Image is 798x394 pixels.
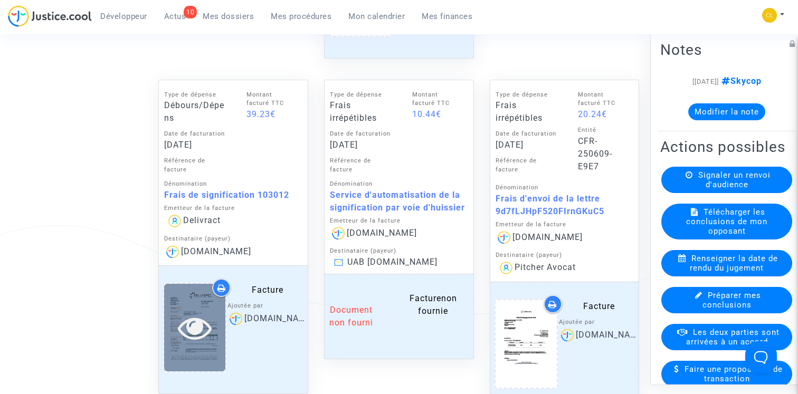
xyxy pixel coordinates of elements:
span: Mes finances [422,12,472,21]
div: Destinataire (payeur) [496,251,634,260]
div: [DATE] [164,139,225,151]
div: Débours/Dépens [164,99,225,124]
h2: Notes [660,40,793,59]
div: Service d'automatisation de la signification par voie d'huissier [330,189,468,214]
div: Date de facturation [496,130,557,139]
a: Mes procédures [262,8,340,24]
span: Actus [164,12,186,21]
div: Montant facturé TTC [578,91,629,109]
div: Date de facturation [164,130,225,139]
a: Mes finances [413,8,481,24]
div: [DATE] [330,139,391,151]
span: Les deux parties sont arrivées à un accord [686,327,780,346]
div: Référence de facture [496,157,557,175]
span: UAB [DOMAIN_NAME] [347,257,438,267]
span: [DOMAIN_NAME] [244,313,315,323]
a: Mon calendrier [340,8,413,24]
span: Mes procédures [271,12,331,21]
a: CFR-250609-E9E7 [578,136,612,171]
div: Date de facturation [330,130,391,139]
div: Type de dépense [330,91,391,100]
img: icon-envelope-color.svg [334,259,343,266]
span: Renseigner la date de rendu du jugement [690,253,778,272]
img: logo.png [330,225,347,242]
div: Frais irrépétibles [330,99,391,124]
div: Type de dépense [164,91,225,100]
iframe: Help Scout Beacon - Open [745,341,777,373]
div: Frais irrépétibles [496,99,557,124]
img: logo.png [164,244,181,260]
span: Développeur [100,12,147,21]
div: 20.24€ [578,108,629,121]
div: 39.23€ [246,108,297,121]
img: icon-user.svg [498,260,515,276]
div: Document non fourni [325,304,377,329]
div: 10 [184,6,197,18]
div: Facture [559,300,639,313]
button: Modifier la note [688,103,765,120]
img: jc-logo.svg [8,5,92,27]
a: 10Actus [156,8,195,24]
div: Destinataire (payeur) [330,247,468,256]
span: Skycop [719,75,762,85]
span: Mes dossiers [203,12,254,21]
span: Pitcher Avocat [515,263,576,273]
span: [DOMAIN_NAME] [181,246,251,256]
span: Signaler un renvoi d'audience [698,170,771,189]
div: Emetteur de la facture [496,220,634,229]
img: logo.png [559,327,576,343]
div: Entité [578,126,629,135]
h2: Actions possibles [660,137,793,156]
span: [DOMAIN_NAME] [576,330,646,340]
div: Ajoutée par [227,302,308,311]
div: Emetteur de la facture [330,217,468,226]
img: logo.png [496,229,512,246]
div: Ajoutée par [559,318,639,327]
div: 10.44€ [412,108,463,121]
div: Destinataire (payeur) [164,235,302,244]
div: Référence de facture [164,157,225,175]
span: Faire une proposition de transaction [685,364,783,383]
div: Dénomination [164,180,302,189]
div: Facture [227,284,308,296]
img: icon-user.svg [166,213,183,229]
span: [DOMAIN_NAME] [347,228,417,238]
div: Montant facturé TTC [412,91,463,109]
div: Facture [393,292,473,318]
div: [DATE] [496,139,557,151]
span: [DOMAIN_NAME] [512,232,583,242]
div: Type de dépense [496,91,557,100]
img: f0b917ab549025eb3af43f3c4438ad5d [762,8,777,23]
span: Delivract [183,216,221,226]
div: Dénomination [496,184,634,193]
span: Télécharger les conclusions de mon opposant [686,207,767,235]
div: Dénomination [330,180,468,189]
div: Référence de facture [330,157,391,175]
div: Frais de signification 103012 [164,189,302,201]
div: Frais d'envoi de la lettre 9d7fLJHpF520FIrnGKuC5 [496,193,634,218]
a: Mes dossiers [194,8,262,24]
span: Préparer mes conclusions [702,290,762,309]
span: Mon calendrier [348,12,405,21]
a: Développeur [92,8,156,24]
div: Emetteur de la facture [164,204,302,213]
img: logo.png [227,311,244,327]
span: [[DATE]] [692,77,719,85]
div: Montant facturé TTC [246,91,297,109]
